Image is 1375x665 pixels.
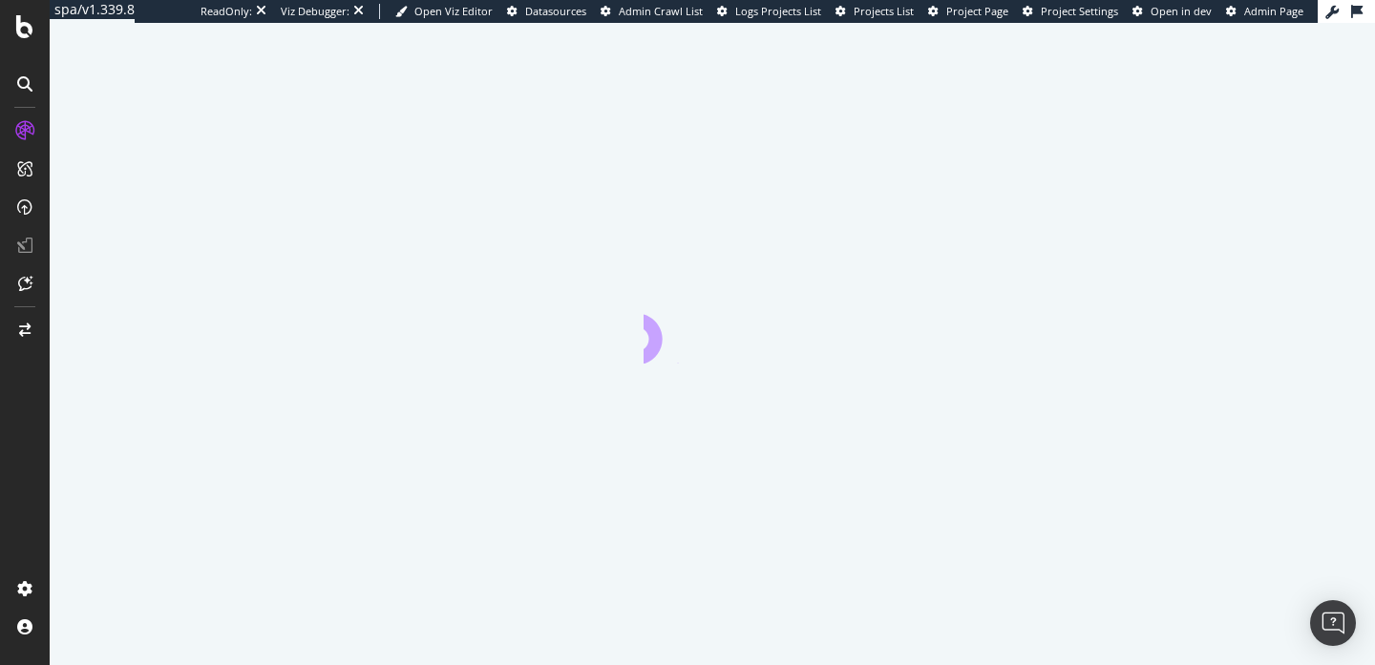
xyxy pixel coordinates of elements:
a: Project Settings [1023,4,1118,19]
span: Projects List [854,4,914,18]
span: Logs Projects List [735,4,821,18]
div: animation [644,295,781,364]
a: Logs Projects List [717,4,821,19]
a: Admin Page [1226,4,1303,19]
span: Datasources [525,4,586,18]
a: Open in dev [1132,4,1212,19]
a: Datasources [507,4,586,19]
span: Open Viz Editor [414,4,493,18]
a: Projects List [836,4,914,19]
span: Project Page [946,4,1008,18]
div: Open Intercom Messenger [1310,600,1356,646]
div: Viz Debugger: [281,4,349,19]
div: ReadOnly: [201,4,252,19]
span: Admin Page [1244,4,1303,18]
a: Admin Crawl List [601,4,703,19]
span: Open in dev [1151,4,1212,18]
a: Open Viz Editor [395,4,493,19]
a: Project Page [928,4,1008,19]
span: Project Settings [1041,4,1118,18]
span: Admin Crawl List [619,4,703,18]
